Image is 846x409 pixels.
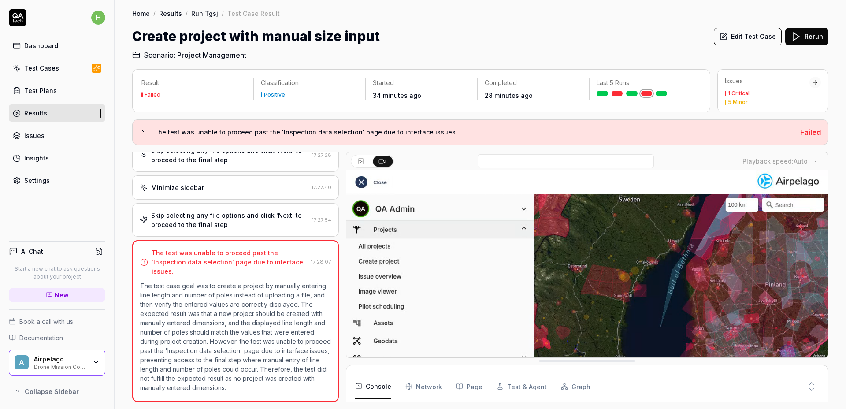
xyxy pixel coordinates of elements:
[186,9,188,18] div: /
[725,77,809,86] div: Issues
[55,290,69,300] span: New
[312,152,331,158] time: 17:27:28
[191,9,218,18] a: Run Tgsj
[24,41,58,50] div: Dashboard
[261,78,358,87] p: Classification
[728,91,750,96] div: 1 Critical
[9,265,105,281] p: Start a new chat to ask questions about your project
[9,333,105,342] a: Documentation
[9,104,105,122] a: Results
[140,281,331,392] p: The test case goal was to create a project by manually entering line length and number of poles i...
[34,355,87,363] div: Airpelago
[140,127,793,138] button: The test was unable to proceed past the 'Inspection data selection' page due to interface issues.
[34,363,87,370] div: Drone Mission Control
[24,86,57,95] div: Test Plans
[91,11,105,25] span: h
[177,50,246,60] span: Project Management
[141,78,246,87] p: Result
[145,92,160,97] div: Failed
[312,184,331,190] time: 17:27:40
[227,9,280,18] div: Test Case Result
[485,92,533,99] time: 28 minutes ago
[312,217,331,223] time: 17:27:54
[742,156,808,166] div: Playback speed:
[597,78,694,87] p: Last 5 Runs
[151,146,308,164] div: Skip selecting any file options and click 'Next' to proceed to the final step
[485,78,582,87] p: Completed
[19,317,73,326] span: Book a call with us
[15,355,29,369] span: A
[9,127,105,144] a: Issues
[728,100,748,105] div: 5 Minor
[9,59,105,77] a: Test Cases
[153,9,156,18] div: /
[132,9,150,18] a: Home
[800,128,821,137] span: Failed
[373,78,470,87] p: Started
[132,50,246,60] a: Scenario:Project Management
[9,317,105,326] a: Book a call with us
[405,374,442,399] button: Network
[355,374,391,399] button: Console
[222,9,224,18] div: /
[151,183,204,192] div: Minimize sidebar
[9,82,105,99] a: Test Plans
[264,92,285,97] div: Positive
[159,9,182,18] a: Results
[25,387,79,396] span: Collapse Sidebar
[9,383,105,400] button: Collapse Sidebar
[24,63,59,73] div: Test Cases
[373,92,421,99] time: 34 minutes ago
[9,288,105,302] a: New
[785,28,828,45] button: Rerun
[91,9,105,26] button: h
[9,350,105,376] button: AAirpelagoDrone Mission Control
[9,172,105,189] a: Settings
[152,248,308,276] div: The test was unable to proceed past the 'Inspection data selection' page due to interface issues.
[151,211,308,229] div: Skip selecting any file options and click 'Next' to proceed to the final step
[24,108,47,118] div: Results
[132,26,380,46] h1: Create project with manual size input
[311,259,331,265] time: 17:28:07
[21,247,43,256] h4: AI Chat
[142,50,175,60] span: Scenario:
[497,374,547,399] button: Test & Agent
[714,28,782,45] button: Edit Test Case
[24,153,49,163] div: Insights
[24,131,45,140] div: Issues
[24,176,50,185] div: Settings
[19,333,63,342] span: Documentation
[456,374,482,399] button: Page
[9,149,105,167] a: Insights
[561,374,590,399] button: Graph
[154,127,793,138] h3: The test was unable to proceed past the 'Inspection data selection' page due to interface issues.
[9,37,105,54] a: Dashboard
